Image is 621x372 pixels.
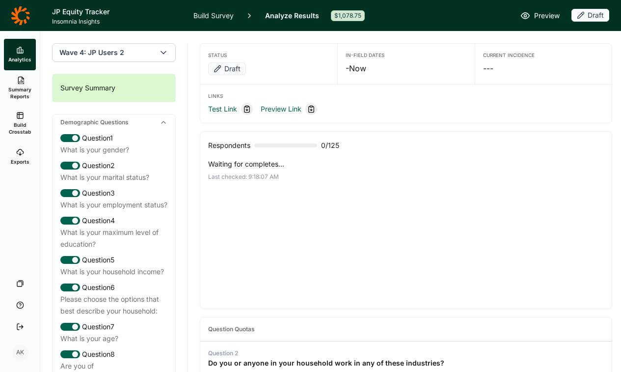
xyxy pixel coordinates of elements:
[241,103,253,115] div: Copy link
[4,106,36,141] a: Build Crosstab
[60,132,167,144] div: Question 1
[8,56,31,63] span: Analytics
[208,52,329,58] div: Status
[208,92,604,99] div: Links
[4,70,36,106] a: Summary Reports
[483,52,604,58] div: Current Incidence
[52,43,176,62] button: Wave 4: JP Users 2
[60,348,167,360] div: Question 8
[534,10,560,22] span: Preview
[12,344,28,360] div: AK
[346,52,466,58] div: In-Field Dates
[571,9,609,22] div: Draft
[60,172,167,183] div: What is your marital status?
[346,62,466,74] div: - Now
[60,282,167,293] div: Question 6
[60,321,167,333] div: Question 7
[60,199,167,211] div: What is your employment status?
[53,74,175,102] div: Survey Summary
[261,103,301,115] a: Preview Link
[483,62,604,74] div: ---
[59,48,124,57] span: Wave 4: JP Users 2
[11,158,29,165] span: Exports
[208,140,250,151] div: Respondents
[4,141,36,172] a: Exports
[52,6,182,18] h1: JP Equity Tracker
[8,86,32,100] span: Summary Reports
[60,215,167,227] div: Question 4
[208,173,604,181] div: Last checked: 9:18:07 AM
[60,227,167,250] div: What is your maximum level of education?
[208,349,444,357] div: Question 2
[60,333,167,344] div: What is your age?
[60,160,167,172] div: Question 2
[208,103,237,115] a: Test Link
[52,18,182,26] span: Insomnia Insights
[60,266,167,278] div: What is your household income?
[60,293,167,317] div: Please choose the options that best describe your household:
[60,144,167,156] div: What is your gender?
[208,159,604,169] p: Waiting for completes...
[305,103,317,115] div: Copy link
[208,357,444,369] div: Do you or anyone in your household work in any of these industries?
[8,121,32,135] span: Build Crosstab
[60,254,167,266] div: Question 5
[520,10,560,22] a: Preview
[208,62,246,75] div: Draft
[60,187,167,199] div: Question 3
[321,140,339,151] span: 0 / 125
[331,10,365,21] div: $1,078.75
[53,114,175,130] div: Demographic Questions
[208,62,246,76] button: Draft
[208,325,255,333] div: Question Quotas
[571,9,609,23] button: Draft
[4,39,36,70] a: Analytics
